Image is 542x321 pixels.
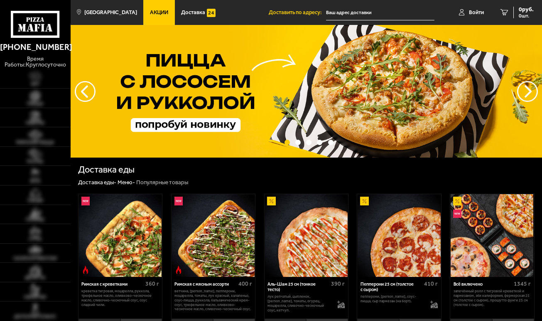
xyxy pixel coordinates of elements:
[78,165,135,175] h1: Доставка еды
[453,210,461,218] img: Новинка
[267,294,332,313] p: лук репчатый, цыпленок, [PERSON_NAME], томаты, огурец, моцарелла, сливочно-чесночный соус, кетчуп.
[451,194,533,277] img: Всё включено
[75,81,96,102] button: следующий
[361,281,422,292] div: Пепперони 25 см (толстое с сыром)
[326,5,434,20] input: Ваш адрес доставки
[514,280,531,287] span: 1345 г
[517,81,538,102] button: предыдущий
[306,140,311,145] button: точки переключения
[317,140,322,145] button: точки переключения
[81,266,90,274] img: Острое блюдо
[265,194,348,277] a: АкционныйАль-Шам 25 см (тонкое тесто)
[469,10,484,15] span: Войти
[207,9,215,17] img: 15daf4d41897b9f0e9f617042186c801.svg
[174,281,236,287] div: Римская с мясным ассорти
[150,10,168,15] span: Акции
[174,266,183,274] img: Острое блюдо
[357,194,441,277] a: АкционныйПепперони 25 см (толстое с сыром)
[331,280,345,287] span: 390 г
[454,289,531,307] p: Запечённый ролл с тигровой креветкой и пармезаном, Эби Калифорния, Фермерская 25 см (толстое с сы...
[269,10,326,15] span: Доставить по адресу:
[295,140,301,145] button: точки переключения
[172,194,255,277] a: НовинкаОстрое блюдоРимская с мясным ассорти
[360,197,368,205] img: Акционный
[284,140,290,145] button: точки переключения
[181,10,205,15] span: Доставка
[174,197,183,205] img: Новинка
[519,7,534,12] span: 0 руб.
[265,194,348,277] img: Аль-Шам 25 см (тонкое тесто)
[81,289,159,307] p: креветка тигровая, моцарелла, руккола, трюфельное масло, оливково-чесночное масло, сливочно-чесно...
[519,13,534,18] span: 0 шт.
[267,197,275,205] img: Акционный
[78,194,162,277] a: НовинкаОстрое блюдоРимская с креветками
[328,140,334,145] button: точки переключения
[79,194,162,277] img: Римская с креветками
[81,197,90,205] img: Новинка
[118,179,135,185] a: Меню-
[450,194,534,277] a: АкционныйНовинкаВсё включено
[267,281,329,292] div: Аль-Шам 25 см (тонкое тесто)
[424,280,438,287] span: 410 г
[172,194,255,277] img: Римская с мясным ассорти
[238,280,252,287] span: 400 г
[84,10,137,15] span: [GEOGRAPHIC_DATA]
[174,289,252,311] p: ветчина, [PERSON_NAME], пепперони, моцарелла, томаты, лук красный, халапеньо, соус-пицца, руккола...
[453,197,461,205] img: Акционный
[454,281,512,287] div: Всё включено
[136,179,188,186] div: Популярные товары
[358,194,440,277] img: Пепперони 25 см (толстое с сыром)
[361,294,425,304] p: пепперони, [PERSON_NAME], соус-пицца, сыр пармезан (на борт).
[81,281,143,287] div: Римская с креветками
[145,280,159,287] span: 360 г
[78,179,116,185] a: Доставка еды-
